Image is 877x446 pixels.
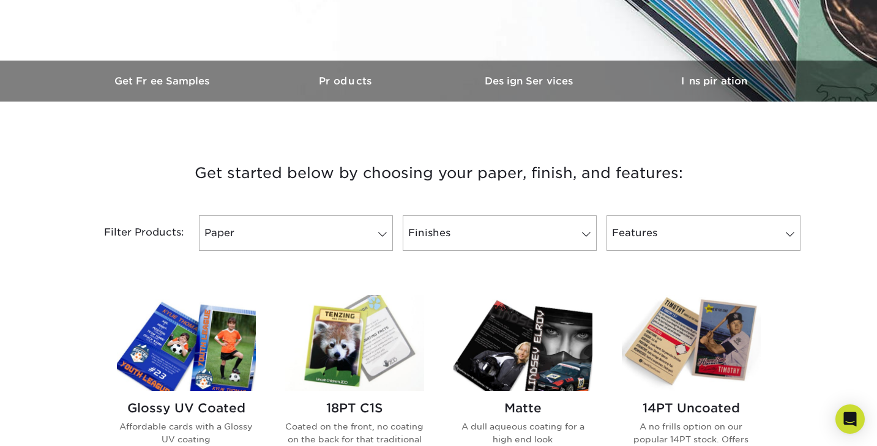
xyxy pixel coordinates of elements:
h3: Get Free Samples [72,75,255,87]
h2: 14PT Uncoated [622,401,761,415]
h2: 18PT C1S [285,401,424,415]
h2: Glossy UV Coated [117,401,256,415]
h3: Design Services [439,75,622,87]
a: Design Services [439,61,622,102]
a: Paper [199,215,393,251]
div: Open Intercom Messenger [835,404,865,434]
div: Filter Products: [72,215,194,251]
h3: Get started below by choosing your paper, finish, and features: [81,146,797,201]
a: Products [255,61,439,102]
p: Affordable cards with a Glossy UV coating [117,420,256,445]
img: Matte Trading Cards [453,295,592,391]
a: Get Free Samples [72,61,255,102]
a: Features [606,215,800,251]
h2: Matte [453,401,592,415]
img: 18PT C1S Trading Cards [285,295,424,391]
iframe: Google Customer Reviews [3,409,104,442]
img: 14PT Uncoated Trading Cards [622,295,761,391]
h3: Products [255,75,439,87]
p: A dull aqueous coating for a high end look [453,420,592,445]
h3: Inspiration [622,75,806,87]
a: Inspiration [622,61,806,102]
img: Glossy UV Coated Trading Cards [117,295,256,391]
a: Finishes [403,215,597,251]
